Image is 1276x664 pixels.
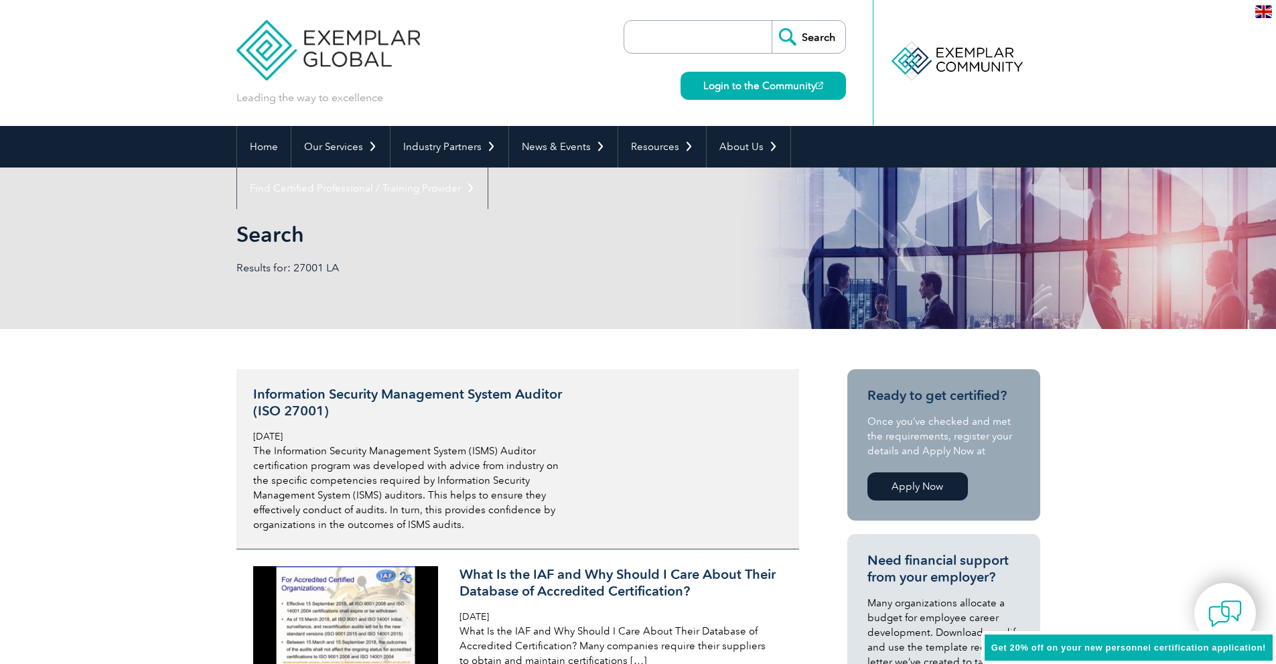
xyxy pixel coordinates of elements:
h3: Ready to get certified? [867,387,1020,404]
img: contact-chat.png [1208,597,1242,630]
a: News & Events [509,126,618,168]
img: open_square.png [816,82,823,89]
a: Information Security Management System Auditor (ISO 27001) [DATE] The Information Security Manage... [236,369,799,549]
a: Our Services [291,126,390,168]
a: Resources [618,126,706,168]
h1: Search [236,221,751,247]
a: Home [237,126,291,168]
h3: What Is the IAF and Why Should I Care About Their Database of Accredited Certification? [459,566,777,600]
span: Get 20% off on your new personnel certification application! [991,643,1266,653]
p: Once you’ve checked and met the requirements, register your details and Apply Now at [867,414,1020,458]
span: [DATE] [253,431,283,442]
p: The Information Security Management System (ISMS) Auditor certification program was developed wit... [253,444,571,532]
a: About Us [707,126,790,168]
img: en [1255,5,1272,18]
p: Results for: 27001 LA [236,261,638,275]
a: Login to the Community [681,72,846,100]
h3: Need financial support from your employer? [867,552,1020,586]
h3: Information Security Management System Auditor (ISO 27001) [253,386,571,419]
a: Apply Now [867,472,968,501]
a: Find Certified Professional / Training Provider [237,168,488,209]
p: Leading the way to excellence [236,90,383,105]
span: [DATE] [459,611,489,622]
a: Industry Partners [391,126,508,168]
input: Search [772,21,845,53]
